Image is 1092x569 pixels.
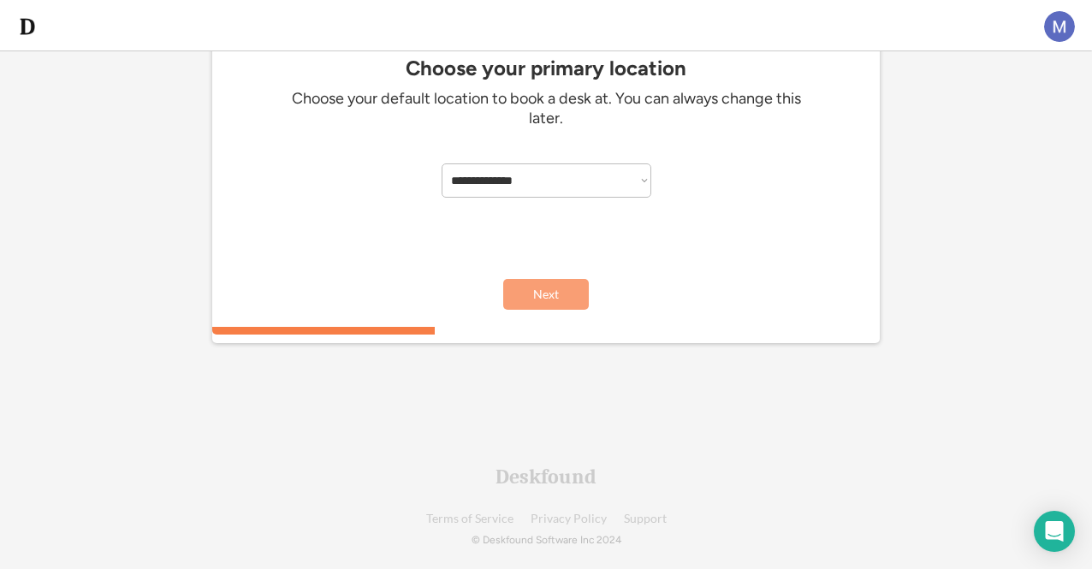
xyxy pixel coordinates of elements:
a: Support [624,513,667,525]
img: ACg8ocIBLAiGquzelpi6lQFsIenQWFY9XW5UQ-J0b3zwg7ymz5Igyg=s96-c [1044,11,1075,42]
div: 33.3333333333333% [216,327,883,335]
img: d-whitebg.png [17,16,38,37]
div: Choose your primary location [221,56,871,80]
a: Privacy Policy [531,513,607,525]
a: Terms of Service [426,513,513,525]
div: Deskfound [496,466,596,487]
button: Next [503,279,589,310]
div: Choose your default location to book a desk at. You can always change this later. [289,89,803,129]
div: Open Intercom Messenger [1034,511,1075,552]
